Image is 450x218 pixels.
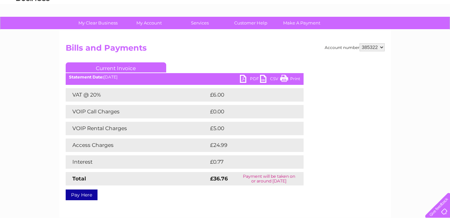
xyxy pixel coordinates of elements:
h2: Bills and Payments [66,43,385,56]
a: CSV [260,75,280,85]
a: Log out [428,29,444,34]
strong: £36.76 [210,175,228,182]
a: Current Invoice [66,62,166,72]
a: Telecoms [368,29,388,34]
a: Contact [405,29,422,34]
td: VOIP Call Charges [66,105,208,118]
td: VAT @ 20% [66,88,208,102]
img: logo.png [16,17,50,38]
a: Customer Help [223,17,278,29]
a: My Clear Business [70,17,126,29]
a: Make A Payment [274,17,329,29]
div: Account number [325,43,385,51]
a: 0333 014 3131 [324,3,370,12]
div: Clear Business is a trading name of Verastar Limited (registered in [GEOGRAPHIC_DATA] No. 3667643... [67,4,384,33]
a: Print [280,75,300,85]
a: Pay Here [66,189,98,200]
td: Payment will be taken on or around [DATE] [235,172,304,185]
td: £0.00 [208,105,288,118]
div: [DATE] [66,75,304,79]
a: Energy [349,29,364,34]
b: Statement Date: [69,74,104,79]
td: Interest [66,155,208,169]
a: My Account [121,17,177,29]
a: Services [172,17,228,29]
a: Blog [392,29,401,34]
td: VOIP Rental Charges [66,122,208,135]
a: PDF [240,75,260,85]
td: £24.99 [208,139,291,152]
td: £5.00 [208,122,288,135]
td: £0.77 [208,155,288,169]
td: Access Charges [66,139,208,152]
td: £6.00 [208,88,288,102]
a: Water [332,29,345,34]
strong: Total [72,175,86,182]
